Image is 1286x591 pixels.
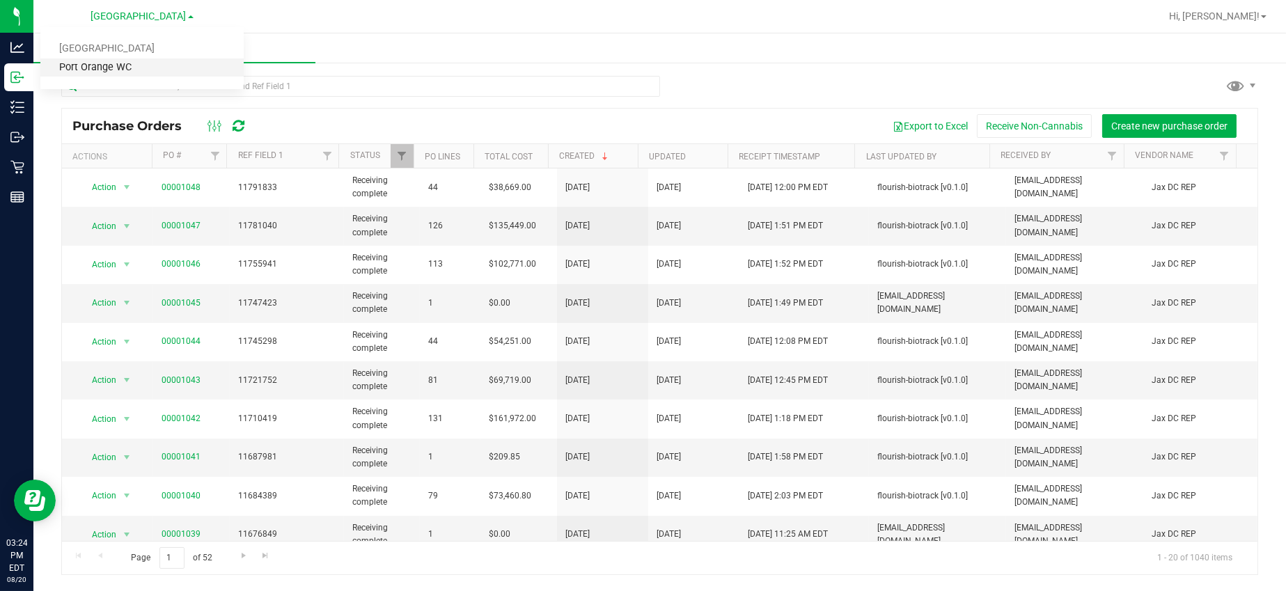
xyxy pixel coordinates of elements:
span: 1 - 20 of 1040 items [1146,547,1244,568]
span: [EMAIL_ADDRESS][DOMAIN_NAME] [1014,367,1135,393]
span: [DATE] [565,297,590,310]
span: select [118,216,135,236]
a: Status [350,150,380,160]
span: Receiving complete [352,444,411,471]
span: 11684389 [238,489,336,503]
span: [EMAIL_ADDRESS][DOMAIN_NAME] [1014,251,1135,278]
a: Port Orange WC [40,58,244,77]
span: 11710419 [238,412,336,425]
span: [DATE] [565,374,590,387]
span: 44 [428,335,472,348]
span: 1 [428,297,472,310]
span: flourish-biotrack [v0.1.0] [877,412,998,425]
input: Search Purchase Order ID, Vendor Name and Ref Field 1 [61,76,660,97]
inline-svg: Outbound [10,130,24,144]
span: 11745298 [238,335,336,348]
span: 11687981 [238,450,336,464]
span: Receiving complete [352,251,411,278]
span: 79 [428,489,472,503]
span: select [118,486,135,505]
span: [DATE] [657,181,681,194]
span: select [118,448,135,467]
span: 131 [428,412,472,425]
span: [DATE] [657,219,681,233]
span: Action [80,448,118,467]
span: flourish-biotrack [v0.1.0] [877,258,998,271]
a: PO # [163,150,181,160]
span: [EMAIL_ADDRESS][DOMAIN_NAME] [877,521,998,548]
span: [DATE] [657,528,681,541]
a: 00001043 [162,375,201,385]
span: [DATE] [565,528,590,541]
span: Receiving complete [352,212,411,239]
span: Jax DC REP [1152,489,1249,503]
a: Go to the last page [256,547,276,566]
span: Action [80,409,118,429]
span: Jax DC REP [1152,528,1249,541]
span: flourish-biotrack [v0.1.0] [877,489,998,503]
span: Action [80,525,118,544]
span: [EMAIL_ADDRESS][DOMAIN_NAME] [1014,212,1135,239]
button: Export to Excel [884,114,977,138]
span: $54,251.00 [489,335,531,348]
span: Jax DC REP [1152,450,1249,464]
span: Action [80,293,118,313]
button: Create new purchase order [1102,114,1237,138]
span: [GEOGRAPHIC_DATA] [91,10,187,22]
span: 11755941 [238,258,336,271]
span: [DATE] 1:18 PM EDT [748,412,823,425]
span: [DATE] 12:45 PM EDT [748,374,828,387]
a: Filter [1101,144,1124,168]
a: 00001039 [162,529,201,539]
span: Receiving complete [352,482,411,509]
span: Action [80,370,118,390]
p: 08/20 [6,574,27,585]
span: [DATE] 1:51 PM EDT [748,219,823,233]
inline-svg: Retail [10,160,24,174]
a: 00001044 [162,336,201,346]
span: [DATE] 12:08 PM EDT [748,335,828,348]
span: flourish-biotrack [v0.1.0] [877,181,998,194]
span: [DATE] [657,374,681,387]
a: Vendor Name [1135,150,1193,160]
a: Updated [649,152,686,161]
span: [DATE] [657,450,681,464]
span: 11791833 [238,181,336,194]
a: Filter [1213,144,1236,168]
a: 00001047 [162,221,201,230]
span: $38,669.00 [489,181,531,194]
span: Action [80,178,118,197]
inline-svg: Inventory [10,100,24,114]
span: [EMAIL_ADDRESS][DOMAIN_NAME] [877,290,998,316]
span: Receiving complete [352,405,411,432]
span: Jax DC REP [1152,335,1249,348]
span: 11781040 [238,219,336,233]
span: Action [80,255,118,274]
p: 03:24 PM EDT [6,537,27,574]
a: 00001040 [162,491,201,501]
span: Action [80,216,118,236]
span: 11676849 [238,528,336,541]
a: Filter [391,144,414,168]
span: $73,460.80 [489,489,531,503]
span: [EMAIL_ADDRESS][DOMAIN_NAME] [1014,405,1135,432]
span: $161,972.00 [489,412,536,425]
span: Receiving complete [352,521,411,548]
a: 00001048 [162,182,201,192]
span: [DATE] 1:52 PM EDT [748,258,823,271]
a: Purchase Orders [33,33,315,63]
span: select [118,525,135,544]
span: [EMAIL_ADDRESS][DOMAIN_NAME] [1014,482,1135,509]
a: 00001042 [162,413,201,423]
span: [DATE] 1:49 PM EDT [748,297,823,310]
a: 00001045 [162,298,201,308]
span: [EMAIL_ADDRESS][DOMAIN_NAME] [1014,521,1135,548]
a: Filter [203,144,226,168]
span: [DATE] [565,219,590,233]
span: Receiving complete [352,329,411,355]
span: Page of 52 [119,547,224,569]
a: Go to the next page [233,547,253,566]
a: Filter [315,144,338,168]
span: [DATE] [565,181,590,194]
inline-svg: Reports [10,190,24,204]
